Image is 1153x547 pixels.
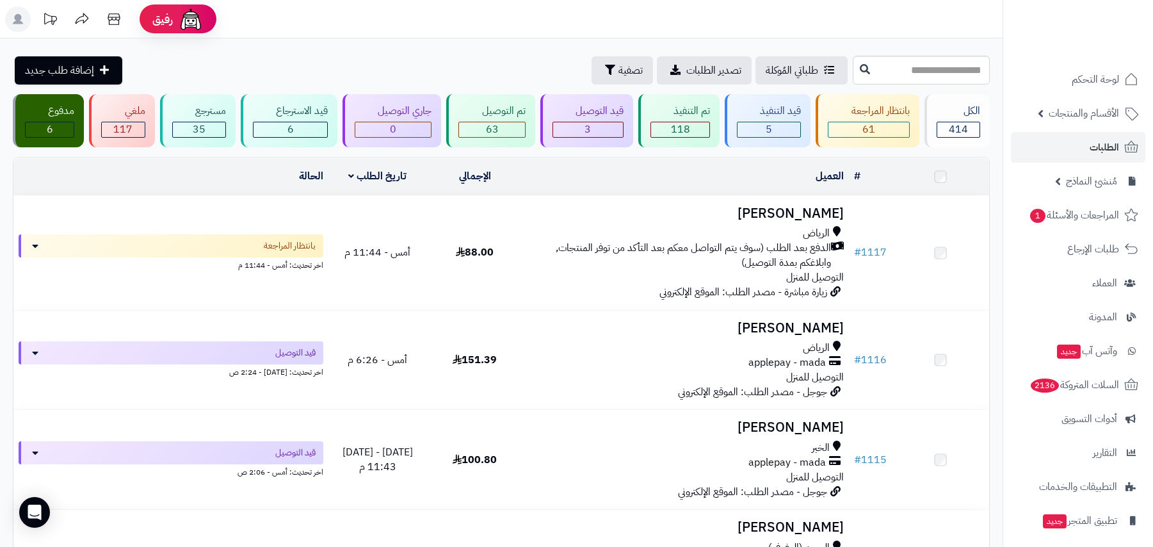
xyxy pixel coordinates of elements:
[275,446,316,459] span: قيد التوصيل
[1011,200,1145,231] a: المراجعات والأسئلة1
[86,94,157,147] a: ملغي 117
[828,122,908,137] div: 61
[854,352,887,368] a: #1116
[287,122,294,137] span: 6
[152,12,173,27] span: رفيق
[264,240,316,252] span: بانتظار المراجعة
[748,455,826,470] span: applepay - mada
[459,168,491,184] a: الإجمالي
[755,56,848,85] a: طلباتي المُوكلة
[340,94,444,147] a: جاري التوصيل 0
[173,122,225,137] div: 35
[1039,478,1117,496] span: التطبيقات والخدمات
[1090,138,1119,156] span: الطلبات
[1057,345,1081,359] span: جديد
[1072,70,1119,88] span: لوحة التحكم
[1066,35,1141,61] img: logo-2.png
[113,122,133,137] span: 117
[686,63,741,78] span: تصدير الطلبات
[1011,437,1145,468] a: التقارير
[1011,132,1145,163] a: الطلبات
[1089,308,1117,326] span: المدونة
[25,104,74,118] div: مدفوع
[1043,514,1067,528] span: جديد
[26,122,74,137] div: 6
[47,122,53,137] span: 6
[1011,505,1145,536] a: تطبيق المتجرجديد
[592,56,653,85] button: تصفية
[854,245,861,260] span: #
[1092,274,1117,292] span: العملاء
[157,94,238,147] a: مسترجع 35
[657,56,752,85] a: تصدير الطلبات
[937,104,980,118] div: الكل
[355,122,431,137] div: 0
[922,94,992,147] a: الكل414
[1031,379,1059,393] span: 2136
[1029,206,1119,224] span: المراجعات والأسئلة
[803,341,830,355] span: الرياض
[1093,444,1117,462] span: التقارير
[553,122,623,137] div: 3
[813,94,921,147] a: بانتظار المراجعة 61
[650,104,710,118] div: تم التنفيذ
[178,6,204,32] img: ai-face.png
[102,122,144,137] div: 117
[1030,209,1045,223] span: 1
[766,63,818,78] span: طلباتي المُوكلة
[1011,268,1145,298] a: العملاء
[529,520,843,535] h3: [PERSON_NAME]
[678,484,827,500] span: جوجل - مصدر الطلب: الموقع الإلكتروني
[459,122,524,137] div: 63
[1011,234,1145,265] a: طلبات الإرجاع
[10,94,86,147] a: مدفوع 6
[1011,471,1145,502] a: التطبيقات والخدمات
[538,94,636,147] a: قيد التوصيل 3
[678,384,827,400] span: جوجل - مصدر الطلب: الموقع الإلكتروني
[651,122,709,137] div: 118
[19,257,323,271] div: اخر تحديث: أمس - 11:44 م
[299,168,323,184] a: الحالة
[786,469,844,485] span: التوصيل للمنزل
[786,270,844,285] span: التوصيل للمنزل
[585,122,591,137] span: 3
[19,364,323,378] div: اخر تحديث: [DATE] - 2:24 ص
[738,122,800,137] div: 5
[529,321,843,336] h3: [PERSON_NAME]
[193,122,206,137] span: 35
[453,452,497,468] span: 100.80
[1011,64,1145,95] a: لوحة التحكم
[172,104,226,118] div: مسترجع
[854,245,887,260] a: #1117
[636,94,722,147] a: تم التنفيذ 118
[812,441,830,455] span: الخبر
[275,347,316,359] span: قيد التوصيل
[529,206,843,221] h3: [PERSON_NAME]
[390,122,396,137] span: 0
[854,452,861,468] span: #
[862,122,875,137] span: 61
[1066,172,1117,190] span: مُنشئ النماذج
[1029,376,1119,394] span: السلات المتروكة
[1011,336,1145,366] a: وآتس آبجديد
[355,104,431,118] div: جاري التوصيل
[19,464,323,478] div: اخر تحديث: أمس - 2:06 ص
[101,104,145,118] div: ملغي
[854,352,861,368] span: #
[828,104,909,118] div: بانتظار المراجعة
[15,56,122,85] a: إضافة طلب جديد
[529,420,843,435] h3: [PERSON_NAME]
[238,94,340,147] a: قيد الاسترجاع 6
[486,122,499,137] span: 63
[456,245,494,260] span: 88.00
[816,168,844,184] a: العميل
[458,104,525,118] div: تم التوصيل
[343,445,413,475] span: [DATE] - [DATE] 11:43 م
[722,94,813,147] a: قيد التنفيذ 5
[748,355,826,370] span: applepay - mada
[552,104,624,118] div: قيد التوصيل
[766,122,772,137] span: 5
[254,122,327,137] div: 6
[1011,370,1145,400] a: السلات المتروكة2136
[786,370,844,385] span: التوصيل للمنزل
